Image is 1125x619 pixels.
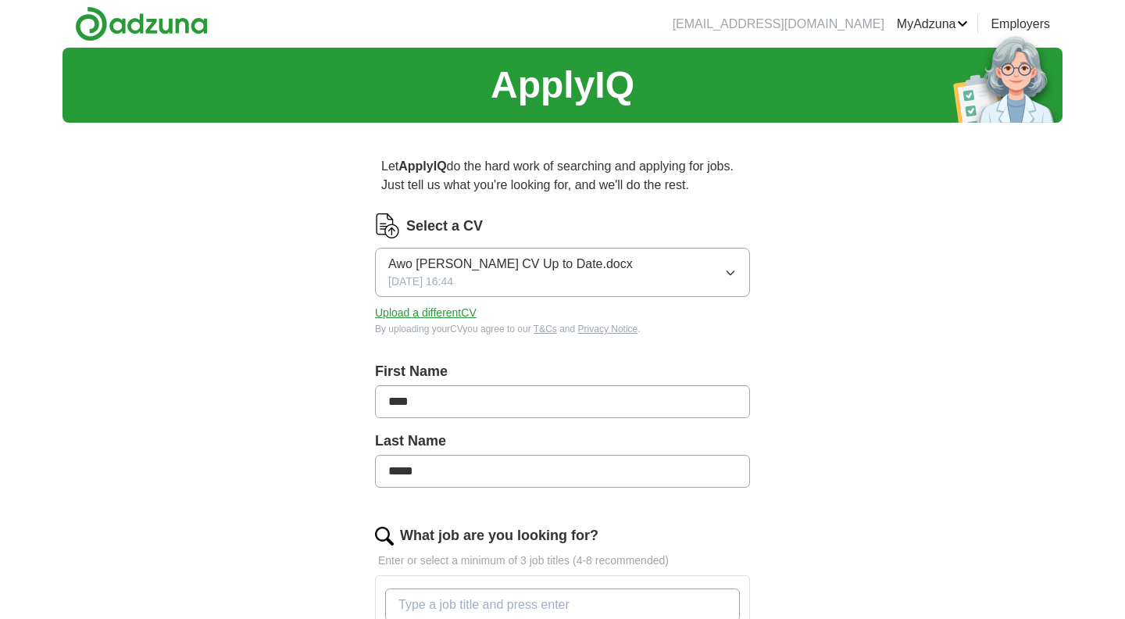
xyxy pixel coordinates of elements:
[897,15,969,34] a: MyAdzuna
[375,322,750,336] div: By uploading your CV you agree to our and .
[673,15,884,34] li: [EMAIL_ADDRESS][DOMAIN_NAME]
[491,57,634,113] h1: ApplyIQ
[398,159,446,173] strong: ApplyIQ
[375,553,750,569] p: Enter or select a minimum of 3 job titles (4-8 recommended)
[578,324,638,335] a: Privacy Notice
[375,213,400,238] img: CV Icon
[375,151,750,201] p: Let do the hard work of searching and applying for jobs. Just tell us what you're looking for, an...
[406,216,483,237] label: Select a CV
[991,15,1050,34] a: Employers
[375,431,750,452] label: Last Name
[75,6,208,41] img: Adzuna logo
[375,305,477,321] button: Upload a differentCV
[375,361,750,382] label: First Name
[375,248,750,297] button: Awo [PERSON_NAME] CV Up to Date.docx[DATE] 16:44
[400,525,598,546] label: What job are you looking for?
[534,324,557,335] a: T&Cs
[388,274,453,290] span: [DATE] 16:44
[388,255,633,274] span: Awo [PERSON_NAME] CV Up to Date.docx
[375,527,394,546] img: search.png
